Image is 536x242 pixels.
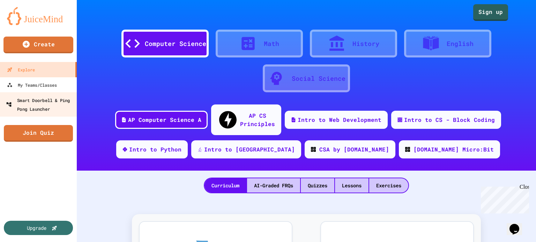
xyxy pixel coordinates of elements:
[507,214,529,235] iframe: chat widget
[6,96,75,113] div: Smart Doorbell & Ping Pong Launcher
[3,37,73,53] a: Create
[319,145,389,154] div: CSA by [DOMAIN_NAME]
[27,224,46,232] div: Upgrade
[352,39,379,48] div: History
[414,145,494,154] div: [DOMAIN_NAME] Micro:Bit
[7,7,70,25] img: logo-orange.svg
[240,111,275,128] div: AP CS Principles
[369,178,408,193] div: Exercises
[204,178,246,193] div: Curriculum
[7,65,35,74] div: Explore
[129,145,181,154] div: Intro to Python
[264,39,279,48] div: Math
[311,147,316,152] img: CODE_logo_RGB.png
[298,116,381,124] div: Intro to Web Development
[128,116,201,124] div: AP Computer Science A
[4,125,73,142] a: Join Quiz
[478,184,529,213] iframe: chat widget
[447,39,474,48] div: English
[247,178,300,193] div: AI-Graded FRQs
[473,4,508,21] a: Sign up
[145,39,206,48] div: Computer Science
[7,81,57,89] div: My Teams/Classes
[404,116,495,124] div: Intro to CS - Block Coding
[301,178,334,193] div: Quizzes
[204,145,295,154] div: Intro to [GEOGRAPHIC_DATA]
[405,147,410,152] img: CODE_logo_RGB.png
[292,74,345,83] div: Social Science
[3,3,48,44] div: Chat with us now!Close
[335,178,368,193] div: Lessons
